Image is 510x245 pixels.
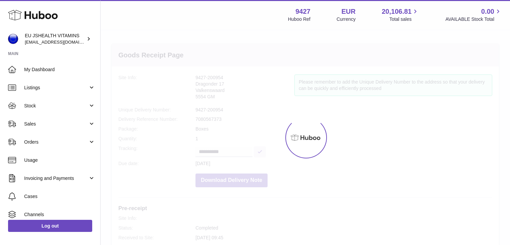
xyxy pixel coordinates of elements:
span: AVAILABLE Stock Total [445,16,502,22]
span: 20,106.81 [382,7,411,16]
span: My Dashboard [24,66,95,73]
strong: EUR [341,7,355,16]
span: Listings [24,85,88,91]
a: 20,106.81 Total sales [382,7,419,22]
div: EU JSHEALTH VITAMINS [25,33,85,45]
span: Cases [24,193,95,200]
span: Channels [24,211,95,218]
span: [EMAIL_ADDRESS][DOMAIN_NAME] [25,39,99,45]
span: Stock [24,103,88,109]
div: Currency [337,16,356,22]
span: Usage [24,157,95,163]
span: 0.00 [481,7,494,16]
a: 0.00 AVAILABLE Stock Total [445,7,502,22]
span: Orders [24,139,88,145]
span: Total sales [389,16,419,22]
span: Invoicing and Payments [24,175,88,182]
div: Huboo Ref [288,16,310,22]
span: Sales [24,121,88,127]
img: internalAdmin-9427@internal.huboo.com [8,34,18,44]
a: Log out [8,220,92,232]
strong: 9427 [295,7,310,16]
